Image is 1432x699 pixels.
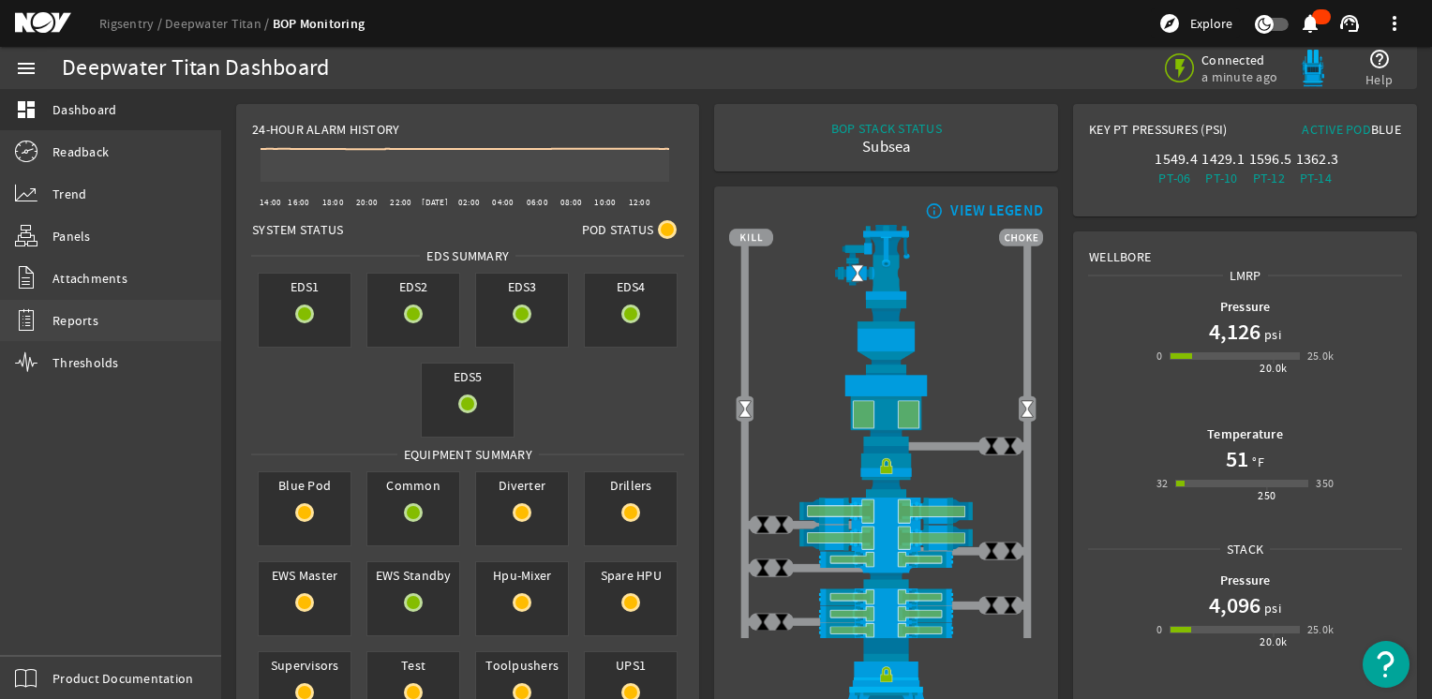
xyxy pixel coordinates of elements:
div: 350 [1316,474,1334,493]
img: ValveClose.png [982,596,1001,615]
img: Valve2Open.png [848,264,867,283]
h1: 4,126 [1209,317,1260,347]
img: PipeRamOpen.png [729,622,1043,639]
img: PipeRamOpen.png [729,588,1043,605]
div: 1549.4 [1155,150,1194,169]
img: ValveClose.png [772,613,791,632]
img: ValveClose.png [772,558,791,577]
text: 16:00 [288,197,309,208]
span: Spare HPU [585,562,677,588]
span: EDS5 [422,364,514,390]
div: Deepwater Titan Dashboard [62,59,329,78]
span: UPS1 [585,652,677,678]
span: EDS4 [585,274,677,300]
span: a minute ago [1201,68,1281,85]
text: 20:00 [356,197,378,208]
mat-icon: help_outline [1368,48,1391,70]
a: BOP Monitoring [273,15,365,33]
span: Readback [52,142,109,161]
span: Stack [1220,540,1270,558]
span: Help [1365,70,1393,89]
a: Deepwater Titan [165,15,273,32]
div: 250 [1258,486,1275,505]
span: °F [1248,453,1264,471]
span: Connected [1201,52,1281,68]
img: BopBodyShearBottom.png [729,568,1043,588]
img: PipeRamOpen.png [729,605,1043,622]
mat-icon: notifications [1299,12,1321,35]
div: 25.0k [1307,620,1335,639]
div: 32 [1156,474,1169,493]
div: PT-10 [1201,169,1241,187]
b: Pressure [1220,572,1271,589]
img: ValveClose.png [982,437,1001,455]
text: 06:00 [527,197,548,208]
div: 0 [1156,347,1162,365]
text: 22:00 [390,197,411,208]
text: 02:00 [458,197,480,208]
img: RiserConnectorLock.png [729,446,1043,498]
span: Blue [1371,121,1401,138]
span: Trend [52,185,86,203]
text: 04:00 [492,197,514,208]
text: 08:00 [560,197,582,208]
img: ShearRamOpen.png [729,498,1043,524]
a: Rigsentry [99,15,165,32]
span: System Status [252,220,343,239]
div: PT-12 [1249,169,1289,187]
div: 1429.1 [1201,150,1241,169]
b: Pressure [1220,298,1271,316]
div: PT-14 [1296,169,1335,187]
text: 14:00 [260,197,281,208]
span: LMRP [1223,266,1268,285]
img: Valve2Open.png [1018,399,1037,418]
div: 1596.5 [1249,150,1289,169]
h1: 4,096 [1209,590,1260,620]
img: ValveClose.png [1001,596,1020,615]
span: Drillers [585,472,677,498]
img: ValveClose.png [982,542,1001,560]
span: Reports [52,311,98,330]
span: EDS1 [259,274,351,300]
img: Valve2Open.png [736,399,754,418]
span: EDS3 [476,274,568,300]
span: Equipment Summary [397,445,539,464]
button: more_vert [1372,1,1417,46]
text: 10:00 [594,197,616,208]
span: Common [367,472,459,498]
span: Diverter [476,472,568,498]
span: Active Pod [1302,121,1371,138]
span: Hpu-Mixer [476,562,568,588]
div: 25.0k [1307,347,1335,365]
button: Open Resource Center [1363,641,1410,688]
div: 20.0k [1260,359,1287,378]
text: [DATE] [422,197,448,208]
img: PipeRamOpen.png [729,551,1043,568]
img: ValveClose.png [1001,542,1020,560]
span: Explore [1190,14,1232,33]
span: psi [1260,599,1281,617]
h1: 51 [1226,444,1248,474]
div: 0 [1156,620,1162,639]
b: Temperature [1207,425,1283,443]
img: ValveClose.png [753,613,772,632]
img: FlexJoint.png [729,300,1043,373]
img: ValveClose.png [753,558,772,577]
mat-icon: menu [15,57,37,80]
span: Toolpushers [476,652,568,678]
img: Bluepod.svg [1294,50,1332,87]
span: EDS2 [367,274,459,300]
button: Explore [1151,8,1240,38]
mat-icon: support_agent [1338,12,1361,35]
div: PT-06 [1155,169,1194,187]
img: ShearRamOpen.png [729,525,1043,551]
div: BOP STACK STATUS [831,119,942,138]
span: EWS Master [259,562,351,588]
span: Test [367,652,459,678]
div: Key PT Pressures (PSI) [1089,120,1245,146]
div: 20.0k [1260,632,1287,651]
div: 1362.3 [1296,150,1335,169]
span: Thresholds [52,353,119,372]
img: UpperAnnularOpen.png [729,373,1043,447]
div: VIEW LEGEND [950,201,1043,220]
